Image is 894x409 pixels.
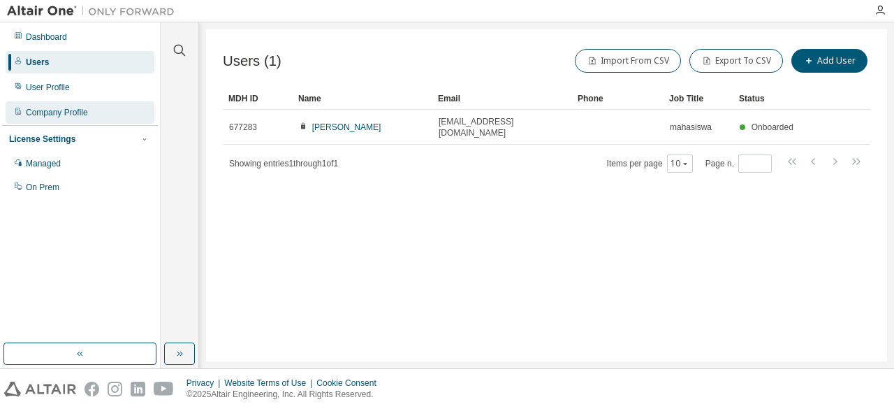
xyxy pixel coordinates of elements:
[131,382,145,396] img: linkedin.svg
[224,378,316,389] div: Website Terms of Use
[669,87,728,110] div: Job Title
[9,134,75,145] div: License Settings
[4,382,76,396] img: altair_logo.svg
[670,122,712,133] span: mahasiswa
[689,49,783,73] button: Export To CSV
[186,389,385,401] p: © 2025 Altair Engineering, Inc. All Rights Reserved.
[316,378,384,389] div: Cookie Consent
[26,182,59,193] div: On Prem
[26,82,70,93] div: User Profile
[26,107,88,118] div: Company Profile
[26,158,61,169] div: Managed
[154,382,174,396] img: youtube.svg
[186,378,224,389] div: Privacy
[229,159,338,168] span: Showing entries 1 through 1 of 1
[223,53,281,69] span: Users (1)
[752,122,793,132] span: Onboarded
[26,57,49,68] div: Users
[791,49,867,73] button: Add User
[739,87,798,110] div: Status
[108,382,122,396] img: instagram.svg
[439,116,566,138] span: [EMAIL_ADDRESS][DOMAIN_NAME]
[228,87,287,110] div: MDH ID
[670,158,689,169] button: 10
[607,155,693,173] span: Items per page
[578,87,658,110] div: Phone
[26,31,67,43] div: Dashboard
[312,122,381,132] a: [PERSON_NAME]
[705,155,772,173] span: Page n.
[85,382,99,396] img: facebook.svg
[7,4,182,18] img: Altair One
[229,122,257,133] span: 677283
[575,49,681,73] button: Import From CSV
[298,87,427,110] div: Name
[438,87,566,110] div: Email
